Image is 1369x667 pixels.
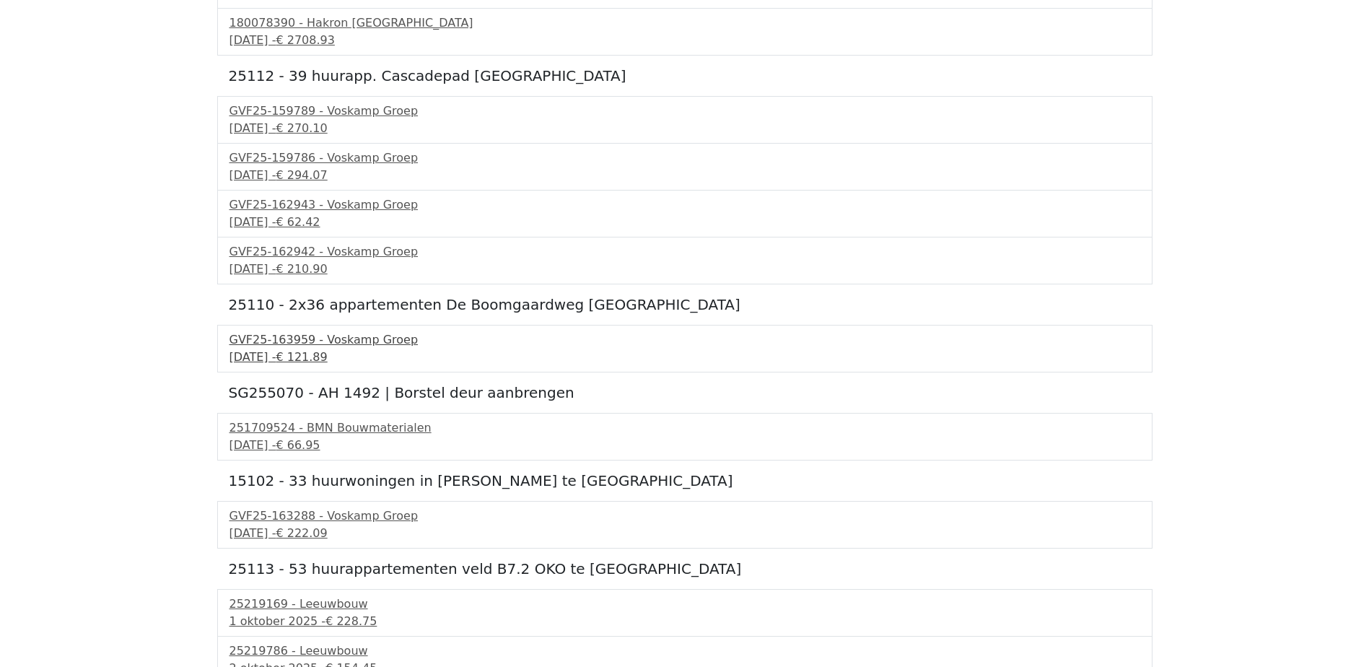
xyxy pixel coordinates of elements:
[276,262,327,276] span: € 210.90
[229,596,1140,630] a: 25219169 - Leeuwbouw1 oktober 2025 -€ 228.75
[229,596,1140,613] div: 25219169 - Leeuwbouw
[229,349,1140,366] div: [DATE] -
[229,14,1140,32] div: 180078390 - Hakron [GEOGRAPHIC_DATA]
[229,196,1140,214] div: GVF25-162943 - Voskamp Groep
[229,419,1140,454] a: 251709524 - BMN Bouwmaterialen[DATE] -€ 66.95
[229,243,1140,278] a: GVF25-162942 - Voskamp Groep[DATE] -€ 210.90
[229,14,1140,49] a: 180078390 - Hakron [GEOGRAPHIC_DATA][DATE] -€ 2708.93
[229,103,1140,137] a: GVF25-159789 - Voskamp Groep[DATE] -€ 270.10
[229,167,1140,184] div: [DATE] -
[276,121,327,135] span: € 270.10
[229,331,1140,349] div: GVF25-163959 - Voskamp Groep
[229,507,1140,525] div: GVF25-163288 - Voskamp Groep
[229,32,1140,49] div: [DATE] -
[229,525,1140,542] div: [DATE] -
[276,33,334,47] span: € 2708.93
[229,103,1140,120] div: GVF25-159789 - Voskamp Groep
[229,331,1140,366] a: GVF25-163959 - Voskamp Groep[DATE] -€ 121.89
[229,149,1140,184] a: GVF25-159786 - Voskamp Groep[DATE] -€ 294.07
[229,419,1140,437] div: 251709524 - BMN Bouwmaterialen
[276,215,320,229] span: € 62.42
[229,642,1140,660] div: 25219786 - Leeuwbouw
[229,243,1140,261] div: GVF25-162942 - Voskamp Groep
[276,350,327,364] span: € 121.89
[229,261,1140,278] div: [DATE] -
[229,149,1140,167] div: GVF25-159786 - Voskamp Groep
[276,526,327,540] span: € 222.09
[229,67,1141,84] h5: 25112 - 39 huurapp. Cascadepad [GEOGRAPHIC_DATA]
[229,472,1141,489] h5: 15102 - 33 huurwoningen in [PERSON_NAME] te [GEOGRAPHIC_DATA]
[229,196,1140,231] a: GVF25-162943 - Voskamp Groep[DATE] -€ 62.42
[229,120,1140,137] div: [DATE] -
[229,437,1140,454] div: [DATE] -
[229,296,1141,313] h5: 25110 - 2x36 appartementen De Boomgaardweg [GEOGRAPHIC_DATA]
[276,168,327,182] span: € 294.07
[276,438,320,452] span: € 66.95
[229,384,1141,401] h5: SG255070 - AH 1492 | Borstel deur aanbrengen
[229,613,1140,630] div: 1 oktober 2025 -
[325,614,377,628] span: € 228.75
[229,214,1140,231] div: [DATE] -
[229,507,1140,542] a: GVF25-163288 - Voskamp Groep[DATE] -€ 222.09
[229,560,1141,577] h5: 25113 - 53 huurappartementen veld B7.2 OKO te [GEOGRAPHIC_DATA]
